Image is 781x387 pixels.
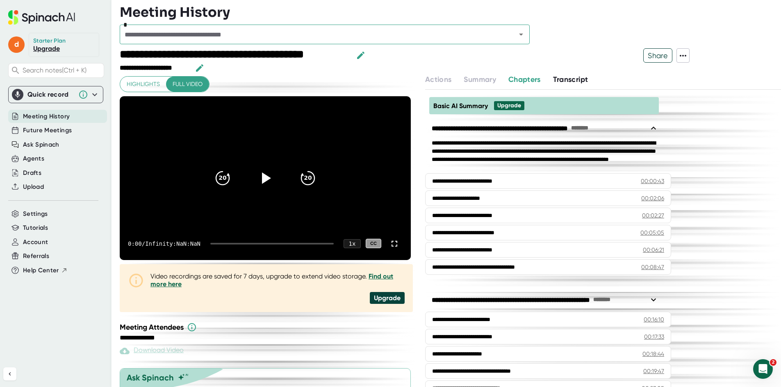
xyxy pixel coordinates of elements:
iframe: Intercom live chat [753,359,773,379]
button: Tutorials [23,223,48,233]
span: Highlights [127,79,160,89]
button: Transcript [553,74,588,85]
button: Account [23,238,48,247]
div: CC [366,239,381,248]
button: Full video [166,77,209,92]
div: 00:02:06 [641,194,664,202]
button: Summary [464,74,496,85]
div: Video recordings are saved for 7 days, upgrade to extend video storage. [150,272,405,288]
span: Transcript [553,75,588,84]
button: Agents [23,154,44,163]
span: Search notes (Ctrl + K) [23,66,102,74]
button: Referrals [23,251,49,261]
button: Ask Spinach [23,140,59,149]
div: Meeting Attendees [120,322,415,332]
span: d [8,36,25,53]
div: Quick record [27,91,74,99]
div: 00:02:27 [642,211,664,220]
div: 00:17:33 [644,333,664,341]
div: 00:16:10 [644,315,664,324]
button: Open [515,29,527,40]
button: Collapse sidebar [3,367,16,380]
button: Chapters [508,74,541,85]
div: 00:05:05 [640,229,664,237]
span: Summary [464,75,496,84]
div: 1 x [344,239,361,248]
div: Upgrade [497,102,521,109]
button: Share [643,48,672,63]
div: Upgrade [370,292,405,304]
h3: Meeting History [120,5,230,20]
div: 0:00 / Infinity:NaN:NaN [128,240,200,247]
div: 00:00:43 [641,177,664,185]
button: Future Meetings [23,126,72,135]
span: Basic AI Summary [433,102,488,110]
button: Meeting History [23,112,70,121]
span: Full video [173,79,203,89]
button: Highlights [120,77,166,92]
div: 00:08:47 [641,263,664,271]
div: Paid feature [120,346,184,356]
button: Upload [23,182,44,192]
div: Starter Plan [33,37,66,45]
div: Quick record [12,86,100,103]
div: 00:18:44 [642,350,664,358]
div: 00:19:47 [643,367,664,375]
div: 00:06:21 [643,246,664,254]
button: Settings [23,209,48,219]
span: 2 [770,359,776,366]
button: Help Center [23,266,68,275]
a: Find out more here [150,272,393,288]
span: Actions [425,75,451,84]
div: Ask Spinach [127,373,174,382]
a: Upgrade [33,45,60,52]
span: Help Center [23,266,59,275]
button: Drafts [23,168,41,178]
span: Chapters [508,75,541,84]
button: Actions [425,74,451,85]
